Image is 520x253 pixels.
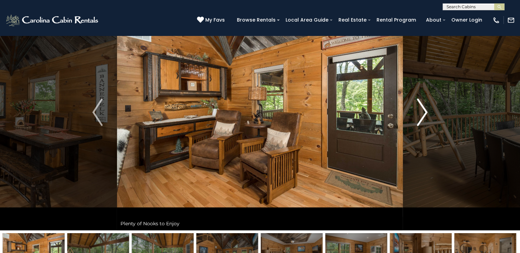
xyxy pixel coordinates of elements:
img: White-1-2.png [5,13,100,27]
a: Owner Login [448,15,486,25]
a: About [423,15,445,25]
a: Browse Rentals [233,15,279,25]
a: Local Area Guide [282,15,332,25]
a: My Favs [197,16,227,24]
a: Real Estate [335,15,370,25]
img: mail-regular-white.png [507,16,515,24]
span: My Favs [205,16,225,24]
img: phone-regular-white.png [493,16,500,24]
img: arrow [417,99,428,126]
img: arrow [92,99,103,126]
a: Rental Program [373,15,419,25]
div: Plenty of Nooks to Enjoy [117,217,403,230]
